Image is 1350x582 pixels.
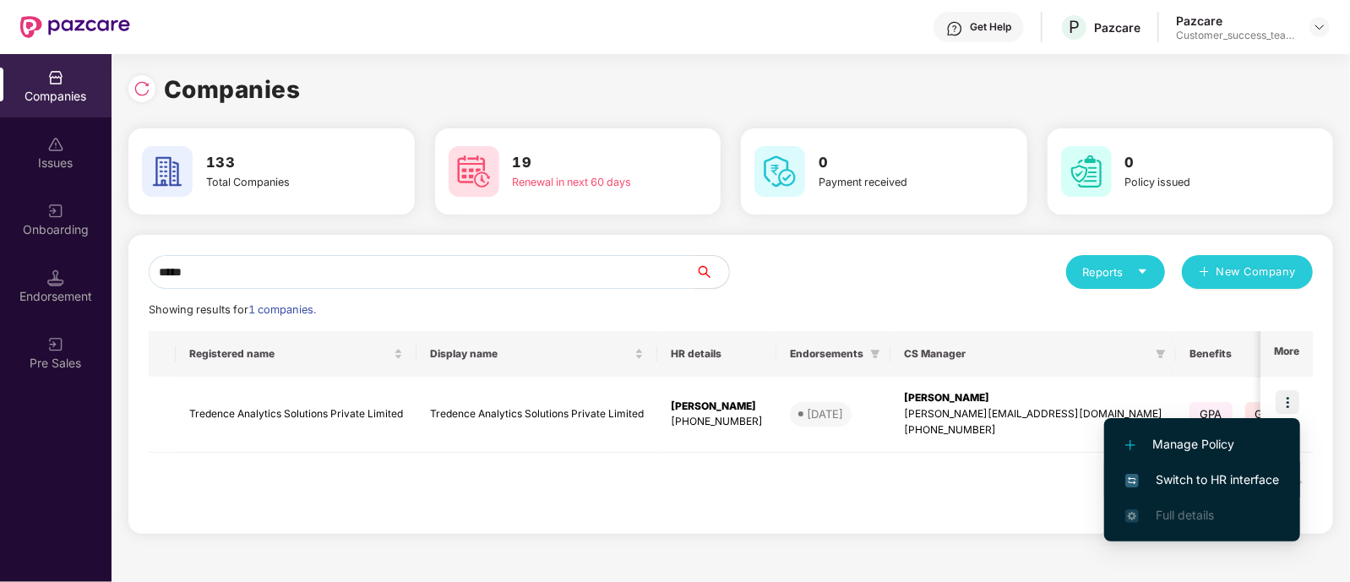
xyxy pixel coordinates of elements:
th: Registered name [176,331,416,377]
span: Display name [430,347,631,361]
span: Registered name [189,347,390,361]
div: Pazcare [1094,19,1140,35]
div: [PHONE_NUMBER] [904,422,1162,438]
span: New Company [1217,264,1297,280]
span: 1 companies. [248,303,316,316]
img: svg+xml;base64,PHN2ZyB4bWxucz0iaHR0cDovL3d3dy53My5vcmcvMjAwMC9zdmciIHdpZHRoPSI2MCIgaGVpZ2h0PSI2MC... [449,146,499,197]
img: icon [1276,390,1299,414]
img: svg+xml;base64,PHN2ZyB4bWxucz0iaHR0cDovL3d3dy53My5vcmcvMjAwMC9zdmciIHdpZHRoPSIxMi4yMDEiIGhlaWdodD... [1125,440,1135,450]
td: Tredence Analytics Solutions Private Limited [176,377,416,453]
img: svg+xml;base64,PHN2ZyB4bWxucz0iaHR0cDovL3d3dy53My5vcmcvMjAwMC9zdmciIHdpZHRoPSIxNiIgaGVpZ2h0PSIxNi... [1125,474,1139,487]
img: svg+xml;base64,PHN2ZyB3aWR0aD0iMjAiIGhlaWdodD0iMjAiIHZpZXdCb3g9IjAgMCAyMCAyMCIgZmlsbD0ibm9uZSIgeG... [47,203,64,220]
span: CS Manager [904,347,1149,361]
h3: 0 [1125,152,1271,174]
div: Customer_success_team_lead [1176,29,1294,42]
span: caret-down [1137,266,1148,277]
span: filter [1152,344,1169,364]
h3: 133 [206,152,351,174]
img: svg+xml;base64,PHN2ZyB4bWxucz0iaHR0cDovL3d3dy53My5vcmcvMjAwMC9zdmciIHdpZHRoPSIxNi4zNjMiIGhlaWdodD... [1125,509,1139,523]
img: svg+xml;base64,PHN2ZyBpZD0iUmVsb2FkLTMyeDMyIiB4bWxucz0iaHR0cDovL3d3dy53My5vcmcvMjAwMC9zdmciIHdpZH... [133,80,150,97]
h3: 19 [513,152,658,174]
div: Policy issued [1125,174,1271,191]
img: New Pazcare Logo [20,16,130,38]
img: svg+xml;base64,PHN2ZyB4bWxucz0iaHR0cDovL3d3dy53My5vcmcvMjAwMC9zdmciIHdpZHRoPSI2MCIgaGVpZ2h0PSI2MC... [1061,146,1112,197]
th: More [1260,331,1313,377]
th: Display name [416,331,657,377]
th: HR details [657,331,776,377]
span: Manage Policy [1125,435,1279,454]
div: [DATE] [807,405,843,422]
img: svg+xml;base64,PHN2ZyBpZD0iSXNzdWVzX2Rpc2FibGVkIiB4bWxucz0iaHR0cDovL3d3dy53My5vcmcvMjAwMC9zdmciIH... [47,136,64,153]
span: search [694,265,729,279]
span: GPA [1189,402,1233,426]
div: [PERSON_NAME] [904,390,1162,406]
img: svg+xml;base64,PHN2ZyB3aWR0aD0iMTQuNSIgaGVpZ2h0PSIxNC41IiB2aWV3Qm94PSIwIDAgMTYgMTYiIGZpbGw9Im5vbm... [47,269,64,286]
td: Tredence Analytics Solutions Private Limited [416,377,657,453]
img: svg+xml;base64,PHN2ZyBpZD0iSGVscC0zMngzMiIgeG1sbnM9Imh0dHA6Ly93d3cudzMub3JnLzIwMDAvc3ZnIiB3aWR0aD... [946,20,963,37]
span: Switch to HR interface [1125,470,1279,489]
span: filter [870,349,880,359]
div: Pazcare [1176,13,1294,29]
span: filter [867,344,884,364]
img: svg+xml;base64,PHN2ZyB4bWxucz0iaHR0cDovL3d3dy53My5vcmcvMjAwMC9zdmciIHdpZHRoPSI2MCIgaGVpZ2h0PSI2MC... [754,146,805,197]
span: Showing results for [149,303,316,316]
span: Full details [1156,508,1214,522]
div: Payment received [819,174,964,191]
h1: Companies [164,71,301,108]
img: svg+xml;base64,PHN2ZyBpZD0iQ29tcGFuaWVzIiB4bWxucz0iaHR0cDovL3d3dy53My5vcmcvMjAwMC9zdmciIHdpZHRoPS... [47,69,64,86]
span: filter [1156,349,1166,359]
div: [PERSON_NAME] [671,399,763,415]
div: Reports [1083,264,1148,280]
div: [PERSON_NAME][EMAIL_ADDRESS][DOMAIN_NAME] [904,406,1162,422]
div: Total Companies [206,174,351,191]
button: plusNew Company [1182,255,1313,289]
button: search [694,255,730,289]
span: Endorsements [790,347,863,361]
h3: 0 [819,152,964,174]
img: svg+xml;base64,PHN2ZyB3aWR0aD0iMjAiIGhlaWdodD0iMjAiIHZpZXdCb3g9IjAgMCAyMCAyMCIgZmlsbD0ibm9uZSIgeG... [47,336,64,353]
img: svg+xml;base64,PHN2ZyBpZD0iRHJvcGRvd24tMzJ4MzIiIHhtbG5zPSJodHRwOi8vd3d3LnczLm9yZy8yMDAwL3N2ZyIgd2... [1313,20,1326,34]
span: P [1069,17,1080,37]
span: plus [1199,266,1210,280]
div: Get Help [970,20,1011,34]
div: [PHONE_NUMBER] [671,414,763,430]
img: svg+xml;base64,PHN2ZyB4bWxucz0iaHR0cDovL3d3dy53My5vcmcvMjAwMC9zdmciIHdpZHRoPSI2MCIgaGVpZ2h0PSI2MC... [142,146,193,197]
div: Renewal in next 60 days [513,174,658,191]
